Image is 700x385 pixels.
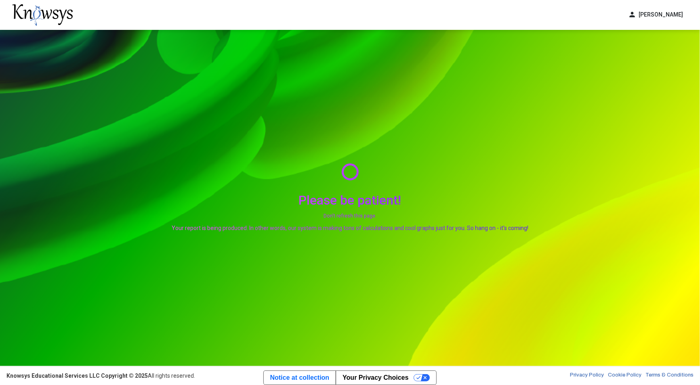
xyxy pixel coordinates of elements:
p: Your report is being produced. In other words, our system is making tons of calculations and cool... [172,224,528,232]
span: person [628,10,636,19]
h2: Please be patient! [172,192,528,208]
button: Your Privacy Choices [336,371,436,385]
button: person[PERSON_NAME] [623,8,688,21]
img: knowsys-logo.png [12,4,73,26]
div: All rights reserved. [6,372,195,380]
strong: Knowsys Educational Services LLC Copyright © 2025 [6,372,148,379]
a: Notice at collection [264,371,336,385]
a: Terms & Conditions [645,372,694,380]
a: Cookie Policy [608,372,641,380]
a: Privacy Policy [570,372,604,380]
small: Don't refresh this page. [172,212,528,220]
